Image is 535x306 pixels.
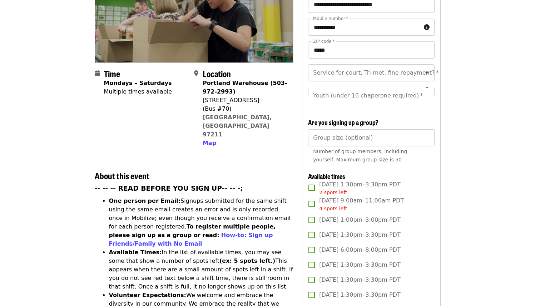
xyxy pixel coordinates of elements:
div: [STREET_ADDRESS] [203,96,288,105]
i: map-marker-alt icon [194,70,198,77]
span: [DATE] 1:30pm–3:30pm PDT [319,261,400,269]
span: [DATE] 1:30pm–3:30pm PDT [319,291,400,299]
input: ZIP code [308,41,434,59]
span: 4 spots left [319,206,347,211]
span: Location [203,67,231,80]
button: Map [203,139,216,147]
span: About this event [95,169,149,182]
strong: Mondays – Saturdays [104,80,172,86]
span: [DATE] 1:00pm–3:00pm PDT [319,216,400,224]
strong: Available Times: [109,249,162,256]
i: circle-info icon [424,24,430,31]
span: Are you signing up a group? [308,117,378,127]
span: [DATE] 1:30pm–3:30pm PDT [319,180,400,196]
strong: One person per Email: [109,197,181,204]
span: [DATE] 9:00am–11:00am PDT [319,196,404,212]
strong: Portland Warehouse (503-972-2993) [203,80,287,95]
strong: Volunteer Expectations: [109,292,187,299]
input: Mobile number [308,19,421,36]
span: [DATE] 1:30pm–3:30pm PDT [319,276,400,284]
input: [object Object] [308,129,434,146]
span: Map [203,140,216,146]
strong: To register multiple people, please sign up as a group or read: [109,223,276,239]
button: Open [422,68,432,78]
i: calendar icon [95,70,100,77]
a: [GEOGRAPHIC_DATA], [GEOGRAPHIC_DATA] 97211 [203,114,272,138]
strong: (ex: 5 spots left.) [219,257,275,264]
li: In the list of available times, you may see some that show a number of spots left This appears wh... [109,248,294,291]
span: Available times [308,171,345,181]
label: Mobile number [313,16,348,21]
div: Multiple times available [104,87,172,96]
strong: -- -- -- READ BEFORE YOU SIGN UP-- -- -: [95,185,243,192]
label: ZIP code [313,39,335,44]
span: 2 spots left [319,190,347,195]
span: Number of group members, including yourself. Maximum group size is 50 [313,149,407,162]
span: Time [104,67,120,80]
span: [DATE] 1:30pm–3:30pm PDT [319,231,400,239]
a: How-to: Sign up Friends/Family with No Email [109,232,273,247]
span: [DATE] 6:00pm–8:00pm PDT [319,246,400,254]
li: Signups submitted for the same shift using the same email creates an error and is only recorded o... [109,197,294,248]
div: (Bus #70) [203,105,288,113]
button: Open [422,82,432,92]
